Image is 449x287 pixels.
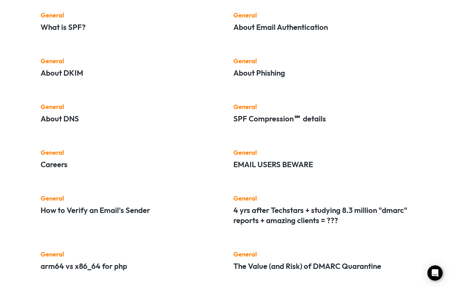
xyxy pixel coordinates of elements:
h5: Careers [41,159,216,169]
div: General [41,148,216,157]
div: Open Intercom Messenger [427,265,443,281]
a: GeneralThe Value (and Risk) of DMARC Quarantine [233,245,409,273]
div: General [41,11,216,20]
div: General [233,250,409,259]
a: GeneralCareers [41,144,216,172]
h5: About DKIM [41,68,216,78]
a: GeneralAbout DNS [41,98,216,126]
div: General [233,57,409,65]
div: General [233,148,409,157]
h5: EMAIL USERS BEWARE [233,159,409,169]
a: GeneralAbout Email Authentication [233,6,409,34]
div: General [41,102,216,111]
h5: About Email Authentication [233,22,409,32]
a: GeneralSPF Compression℠ details [233,98,409,126]
a: GeneralAbout DKIM [41,52,216,80]
a: GeneralHow to Verify an Email's Sender [41,189,216,217]
div: General [233,102,409,111]
a: Generalarm64 vs x86_64 for php [41,245,216,273]
div: General [41,57,216,65]
div: General [41,194,216,203]
a: General4 yrs after Techstars + studying 8.3 million "dmarc" reports + amazing clients = ??? [233,189,409,228]
h5: 4 yrs after Techstars + studying 8.3 million "dmarc" reports + amazing clients = ??? [233,205,409,225]
h5: The Value (and Risk) of DMARC Quarantine [233,261,409,271]
h5: About Phishing [233,68,409,78]
div: General [233,11,409,20]
div: General [233,194,409,203]
h5: arm64 vs x86_64 for php [41,261,216,271]
div: General [41,250,216,259]
a: GeneralWhat is SPF? [41,6,216,34]
h5: SPF Compression℠ details [233,113,409,124]
a: GeneralAbout Phishing [233,52,409,80]
h5: How to Verify an Email's Sender [41,205,216,215]
a: GeneralEMAIL USERS BEWARE [233,144,409,172]
h5: What is SPF? [41,22,216,32]
h5: About DNS [41,113,216,124]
